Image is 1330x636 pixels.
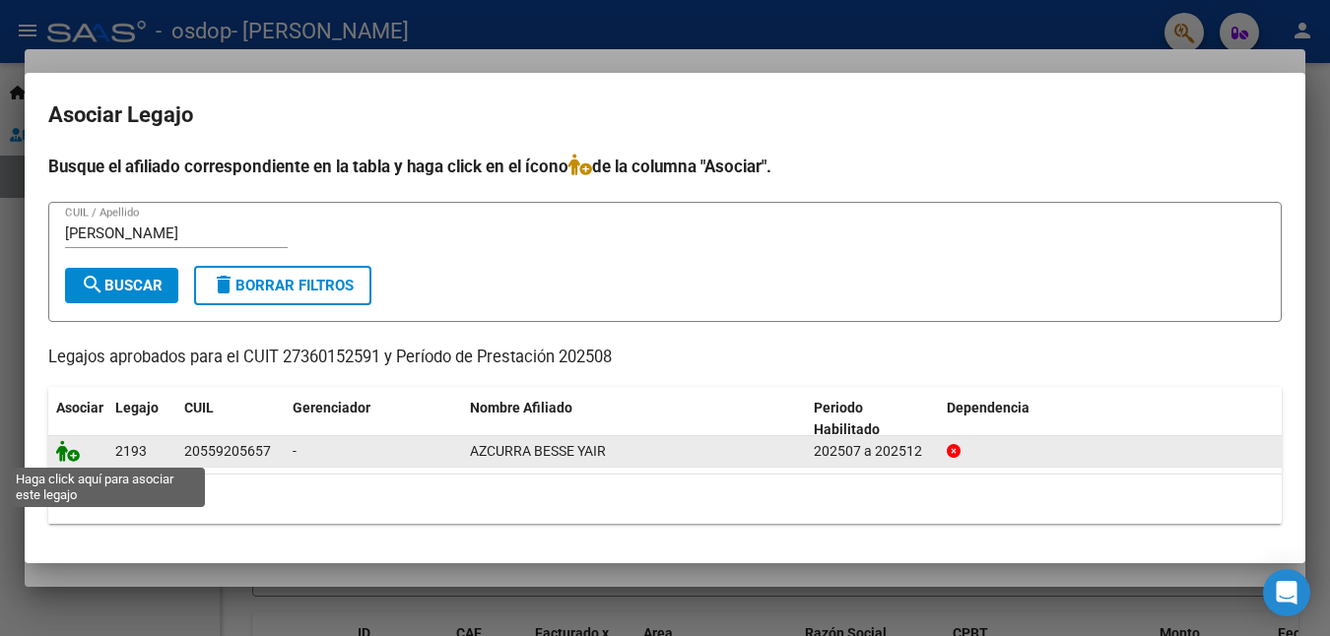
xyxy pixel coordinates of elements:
span: AZCURRA BESSE YAIR [470,443,606,459]
div: Open Intercom Messenger [1263,569,1310,616]
datatable-header-cell: Nombre Afiliado [462,387,806,452]
span: Asociar [56,400,103,415]
div: 1 registros [48,475,1282,524]
span: Nombre Afiliado [470,400,572,415]
button: Buscar [65,268,178,303]
span: 2193 [115,443,147,459]
button: Borrar Filtros [194,266,371,305]
h2: Asociar Legajo [48,96,1282,134]
datatable-header-cell: Dependencia [939,387,1283,452]
p: Legajos aprobados para el CUIT 27360152591 y Período de Prestación 202508 [48,346,1282,370]
span: Legajo [115,400,159,415]
span: Borrar Filtros [212,277,354,294]
div: 202507 a 202512 [814,440,931,463]
span: Gerenciador [293,400,370,415]
datatable-header-cell: Gerenciador [285,387,462,452]
span: CUIL [184,400,214,415]
span: Periodo Habilitado [814,400,880,438]
mat-icon: delete [212,273,235,296]
span: - [293,443,297,459]
div: 20559205657 [184,440,271,463]
mat-icon: search [81,273,104,296]
datatable-header-cell: Asociar [48,387,107,452]
span: Dependencia [947,400,1030,415]
span: Buscar [81,277,163,294]
datatable-header-cell: Legajo [107,387,176,452]
datatable-header-cell: Periodo Habilitado [806,387,939,452]
h4: Busque el afiliado correspondiente en la tabla y haga click en el ícono de la columna "Asociar". [48,154,1282,179]
datatable-header-cell: CUIL [176,387,285,452]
